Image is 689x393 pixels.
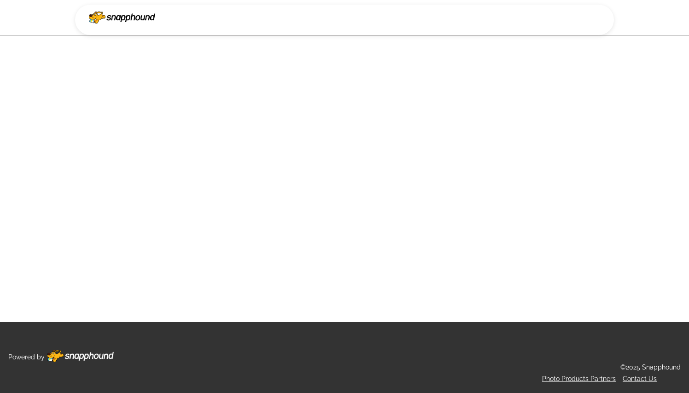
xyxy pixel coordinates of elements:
[89,12,155,23] img: Snapphound Logo
[47,350,114,362] img: Footer
[542,375,616,382] a: Photo Products Partners
[8,352,45,363] p: Powered by
[623,375,657,382] a: Contact Us
[620,362,681,373] p: ©2025 Snapphound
